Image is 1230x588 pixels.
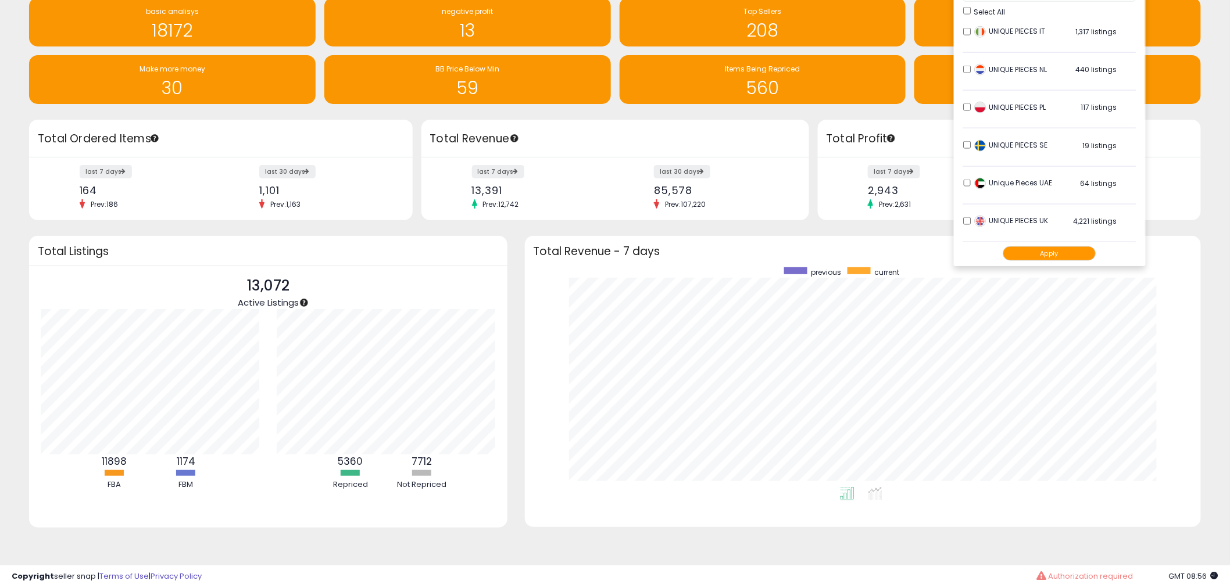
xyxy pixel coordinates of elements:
h3: Total Profit [827,131,1193,147]
img: netherlands.png [975,64,986,76]
span: Prev: 12,742 [477,199,525,209]
strong: Copyright [12,571,54,582]
span: 117 listings [1081,102,1117,112]
span: Prev: 107,220 [659,199,711,209]
span: Prev: 186 [85,199,124,209]
div: seller snap | | [12,571,202,582]
span: Prev: 2,631 [873,199,917,209]
span: 4,221 listings [1074,216,1117,226]
span: UNIQUE PIECES IT [975,26,1046,36]
div: Not Repriced [387,479,457,490]
span: Items Being Repriced [725,64,800,74]
div: 2,943 [868,184,1000,196]
span: 19 listings [1083,141,1117,150]
span: UNIQUE PIECES SE [975,140,1048,150]
img: italy.png [975,26,986,38]
label: last 30 days [259,165,316,178]
div: Tooltip anchor [509,133,520,144]
span: 64 listings [1081,178,1117,188]
img: uk.png [975,216,986,227]
span: current [875,267,900,277]
h1: 208 [625,21,900,40]
span: 2025-08-18 08:56 GMT [1169,571,1218,582]
h3: Total Revenue [430,131,800,147]
h3: Total Revenue - 7 days [534,247,1193,256]
b: 11898 [102,454,127,468]
label: last 7 days [868,165,920,178]
h1: 59 [330,78,605,98]
h1: 13 [330,21,605,40]
h1: 18172 [35,21,310,40]
h1: 33 [920,21,1195,40]
span: BB Price Below Min [435,64,499,74]
div: Repriced [316,479,385,490]
a: Privacy Policy [151,571,202,582]
h1: 57 [920,78,1195,98]
div: 164 [80,184,212,196]
div: 13,391 [472,184,606,196]
div: FBA [80,479,149,490]
img: poland.png [975,102,986,113]
span: Prev: 1,163 [264,199,306,209]
img: united_arab_emirates.png [975,178,986,189]
span: UNIQUE PIECES UK [975,216,1049,225]
span: 440 listings [1076,64,1117,74]
div: FBM [151,479,221,490]
h1: 30 [35,78,310,98]
b: 7712 [412,454,432,468]
span: UNIQUE PIECES NL [975,64,1047,74]
b: 5360 [338,454,363,468]
button: Apply [1003,246,1096,261]
a: Inventory Age 57 [914,55,1201,104]
a: Terms of Use [99,571,149,582]
span: Top Sellers [743,6,781,16]
span: Active Listings [238,296,299,309]
h3: Total Listings [38,247,499,256]
div: Tooltip anchor [299,297,309,308]
b: 1174 [177,454,195,468]
span: UNIQUE PIECES PL [975,102,1046,112]
h1: 560 [625,78,900,98]
a: Make more money 30 [29,55,316,104]
div: 85,578 [654,184,788,196]
span: Make more money [140,64,205,74]
div: Tooltip anchor [886,133,896,144]
span: 1,317 listings [1076,27,1117,37]
label: last 7 days [80,165,132,178]
a: BB Price Below Min 59 [324,55,611,104]
div: Tooltip anchor [149,133,160,144]
span: basic analisys [146,6,199,16]
span: Unique Pieces UAE [975,178,1053,188]
span: previous [811,267,842,277]
a: Items Being Repriced 560 [620,55,906,104]
p: 13,072 [238,275,299,297]
span: negative profit [442,6,493,16]
span: Select All [974,7,1006,17]
label: last 7 days [472,165,524,178]
label: last 30 days [654,165,710,178]
div: 1,101 [259,184,392,196]
img: sweden.png [975,140,986,152]
h3: Total Ordered Items [38,131,404,147]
